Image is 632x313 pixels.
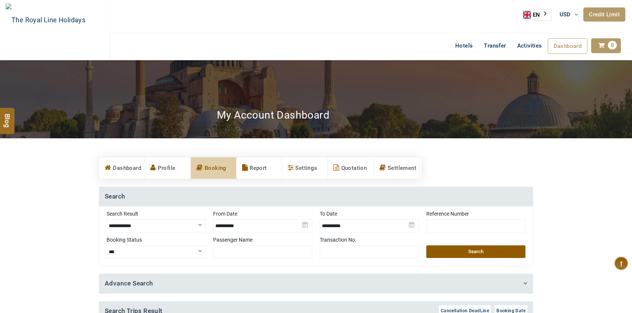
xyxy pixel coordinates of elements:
span: USD [560,11,571,18]
a: Credit Limit [583,7,625,22]
div: Language [523,9,552,21]
span: Dashboard [554,43,582,49]
h2: My Account Dashboard [217,109,329,122]
aside: Language selected: English [523,9,552,21]
a: EN [523,9,551,20]
span: 0 [608,41,617,49]
button: Search [426,245,525,258]
label: Booking Status [107,236,206,243]
label: Search Result [107,210,206,217]
label: Passenger Name [213,236,312,243]
a: Activities [512,38,548,53]
h4: Search [99,187,533,206]
a: Booking [191,157,236,179]
a: Profile [145,157,190,179]
a: Settlement [374,157,419,179]
a: Transfer [478,38,511,53]
span: Blog [3,114,12,120]
a: Report [237,157,282,179]
label: Transaction No. [320,236,419,243]
a: Settings [282,157,328,179]
label: Reference Number [426,210,525,217]
img: The Royal Line Holidays [6,3,85,37]
a: 0 [591,38,621,53]
a: Hotels [450,38,478,53]
a: Advance Search [105,280,153,287]
a: Dashboard [99,157,144,179]
a: Quotation [328,157,373,179]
